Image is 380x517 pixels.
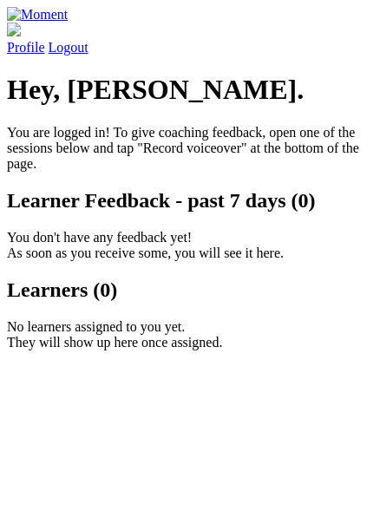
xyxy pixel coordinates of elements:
[7,23,373,55] a: Profile
[7,23,21,36] img: default_avatar-b4e2223d03051bc43aaaccfb402a43260a3f17acc7fafc1603fdf008d6cba3c9.png
[7,74,373,106] h1: Hey, [PERSON_NAME].
[7,230,373,261] p: You don't have any feedback yet! As soon as you receive some, you will see it here.
[7,278,373,302] h2: Learners (0)
[7,125,373,172] p: You are logged in! To give coaching feedback, open one of the sessions below and tap "Record voic...
[7,7,68,23] img: Moment
[49,40,88,55] a: Logout
[7,319,373,350] p: No learners assigned to you yet. They will show up here once assigned.
[7,189,373,213] h2: Learner Feedback - past 7 days (0)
